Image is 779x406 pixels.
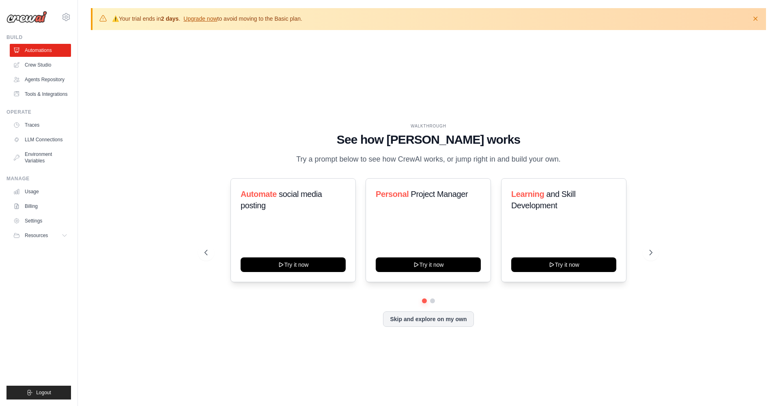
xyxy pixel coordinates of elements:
div: Operate [6,109,71,115]
button: Try it now [511,257,616,272]
span: Automate [241,190,277,199]
a: Settings [10,214,71,227]
p: Your trial ends in . to avoid moving to the Basic plan. [112,15,302,23]
span: Project Manager [411,190,468,199]
button: Try it now [241,257,346,272]
a: Automations [10,44,71,57]
span: Logout [36,389,51,396]
div: Build [6,34,71,41]
button: Resources [10,229,71,242]
a: Traces [10,119,71,132]
span: social media posting [241,190,322,210]
span: and Skill Development [511,190,575,210]
div: WALKTHROUGH [204,123,652,129]
span: Personal [376,190,409,199]
span: Resources [25,232,48,239]
div: Manage [6,175,71,182]
a: LLM Connections [10,133,71,146]
a: Agents Repository [10,73,71,86]
p: Try a prompt below to see how CrewAI works, or jump right in and build your own. [292,153,565,165]
a: Crew Studio [10,58,71,71]
a: Billing [10,200,71,213]
button: Logout [6,386,71,400]
strong: 2 days [161,15,179,22]
strong: ⚠️ [112,15,119,22]
h1: See how [PERSON_NAME] works [204,132,652,147]
button: Skip and explore on my own [383,311,473,327]
img: Logo [6,11,47,23]
button: Try it now [376,257,481,272]
a: Environment Variables [10,148,71,167]
a: Usage [10,185,71,198]
a: Tools & Integrations [10,88,71,101]
span: Learning [511,190,544,199]
a: Upgrade now [183,15,217,22]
